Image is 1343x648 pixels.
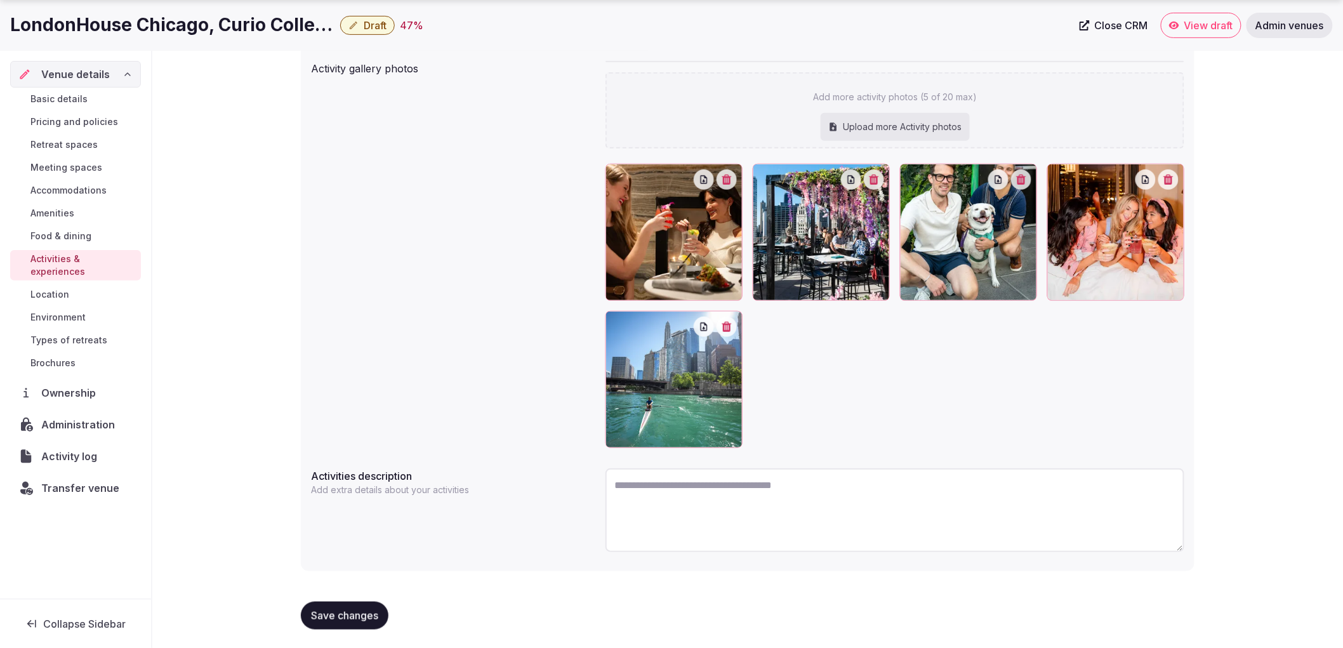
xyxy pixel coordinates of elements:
[10,204,141,222] a: Amenities
[10,136,141,154] a: Retreat spaces
[400,18,423,33] button: 47%
[30,161,102,174] span: Meeting spaces
[311,484,473,496] p: Add extra details about your activities
[43,618,126,630] span: Collapse Sidebar
[30,116,118,128] span: Pricing and policies
[1255,19,1324,32] span: Admin venues
[10,411,141,438] a: Administration
[10,443,141,470] a: Activity log
[1184,19,1233,32] span: View draft
[364,19,387,32] span: Draft
[10,354,141,372] a: Brochures
[10,113,141,131] a: Pricing and policies
[10,475,141,501] button: Transfer venue
[10,90,141,108] a: Basic details
[41,67,110,82] span: Venue details
[41,385,101,400] span: Ownership
[1047,164,1184,301] div: rv-LondonHouse-Chicago-Curio-Collection-by-Hilton-Activities1 (7).jpg
[400,18,423,33] div: 47 %
[311,471,595,481] label: Activities description
[753,164,890,301] div: rv-LondonHouse-Chicago-Curio-Collection-by-Hilton-Activities1 (5).jpg
[900,164,1037,301] div: rv-LondonHouse-Chicago-Curio-Collection-by-Hilton-Activities1 (6).jpg
[10,13,335,37] h1: LondonHouse Chicago, Curio Collection by [PERSON_NAME]
[30,334,107,347] span: Types of retreats
[10,182,141,199] a: Accommodations
[1161,13,1241,38] a: View draft
[1072,13,1156,38] a: Close CRM
[30,253,136,278] span: Activities & experiences
[311,609,378,622] span: Save changes
[10,308,141,326] a: Environment
[1095,19,1148,32] span: Close CRM
[605,164,743,301] div: rv-LondonHouse-Chicago-Curio-Collection-by-Hilton-Activities1 (4).jpg
[30,207,74,220] span: Amenities
[30,288,69,301] span: Location
[30,93,88,105] span: Basic details
[10,227,141,245] a: Food & dining
[41,449,102,464] span: Activity log
[30,230,91,242] span: Food & dining
[10,380,141,406] a: Ownership
[340,16,395,35] button: Draft
[311,56,595,76] div: Activity gallery photos
[10,610,141,638] button: Collapse Sidebar
[30,184,107,197] span: Accommodations
[301,602,388,630] button: Save changes
[10,286,141,303] a: Location
[10,250,141,281] a: Activities & experiences
[30,311,86,324] span: Environment
[10,159,141,176] a: Meeting spaces
[605,311,743,448] div: rv-LondonHouse-Chicago-Curio-Collection-by-Hilton-Activities1 (8).jpg
[821,113,970,141] div: Upload more Activity photos
[30,357,76,369] span: Brochures
[41,417,120,432] span: Administration
[41,480,119,496] span: Transfer venue
[1247,13,1333,38] a: Admin venues
[813,91,977,103] p: Add more activity photos (5 of 20 max)
[30,138,98,151] span: Retreat spaces
[10,331,141,349] a: Types of retreats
